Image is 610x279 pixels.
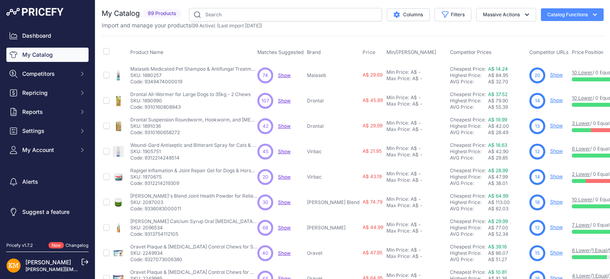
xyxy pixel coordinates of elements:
span: 14 [535,97,540,104]
p: Oravet Plaque & [MEDICAL_DATA] Control Chews for Medium Dogs 11-23kg - 28-pack [130,269,257,275]
div: Min Price: [386,272,409,279]
div: - [419,152,423,158]
div: Max Price: [386,152,411,158]
a: Changelog [66,242,89,248]
div: A$ 52.34 [488,231,526,237]
div: AVG Price: [450,256,488,263]
span: (Last import [DATE]) [217,23,262,29]
span: Show [278,250,291,256]
a: 99 Active [193,23,214,29]
span: 42 [263,123,268,130]
div: Min Price: [386,145,409,152]
div: A$ 55.39 [488,104,526,110]
div: A$ [411,69,417,75]
p: Drontal Suspension Roundworm, Hookworm, and [MEDICAL_DATA] Worming Syrup for Puppies - 30ml [130,117,257,123]
span: 20 [535,72,541,79]
div: A$ [411,171,417,177]
p: Code: 9313754112105 [130,231,257,237]
div: Highest Price: [450,72,488,79]
div: Max Price: [386,202,411,209]
span: 40 [262,250,268,257]
div: - [417,145,421,152]
a: A$ 10.81 [488,269,507,275]
div: - [419,177,423,183]
a: 6 Lower [572,146,590,152]
span: A$ 29.69 [363,72,382,78]
a: A$ 14.24 [488,66,508,72]
a: Cheapest Price: [450,66,486,72]
span: A$ 45.89 [363,97,383,103]
a: Cheapest Price: [450,142,486,148]
div: Min Price: [386,221,409,228]
span: A$ 42.00 [488,123,509,129]
nav: Sidebar [6,29,89,233]
div: - [419,75,423,82]
span: Settings [22,127,74,135]
span: Show [278,72,291,78]
a: Show [278,225,291,231]
p: Drontal [307,98,359,104]
span: My Account [22,146,74,154]
p: Code: 9349474000019 [130,79,257,85]
div: A$ [411,120,417,126]
span: 68 [263,224,268,231]
div: - [417,171,421,177]
div: AVG Price: [450,180,488,187]
div: Min Price: [386,69,409,75]
p: Oravet [307,250,359,256]
a: Cheapest Price: [450,193,486,199]
a: 3 Lower [572,120,590,126]
a: Show [278,98,291,104]
a: A$ 37.52 [488,91,508,97]
p: SKU: 2249934 [130,250,257,256]
a: Cheapest Price: [450,269,486,275]
a: Show [278,123,291,129]
a: A$ 39.16 [488,244,507,250]
a: Show [550,148,563,154]
span: A$ 86.07 [488,250,508,256]
a: 10 Lower [572,69,593,75]
div: Highest Price: [450,98,488,104]
span: Brand [307,49,321,55]
div: A$ [411,247,417,253]
a: [PERSON_NAME] [25,259,71,266]
a: Show [278,148,291,154]
a: 1 Equal [592,273,608,279]
a: Show [550,97,563,103]
div: Pricefy v1.7.2 [6,242,33,249]
p: SKU: 1880257 [130,72,257,79]
span: 12 [535,148,540,155]
p: Code: 9310160658272 [130,129,257,136]
span: 15 [535,250,540,257]
span: 30 [263,199,268,206]
div: A$ [412,152,419,158]
a: 10 Lower [572,95,593,101]
span: A$ 79.90 [488,98,508,104]
p: Virbac [307,148,359,155]
div: - [417,94,421,101]
div: - [417,221,421,228]
div: Max Price: [386,253,411,260]
div: AVG Price: [450,79,488,85]
div: A$ [412,228,419,234]
p: SKU: 1905751 [130,148,257,155]
div: Highest Price: [450,250,488,256]
a: Show [550,199,563,205]
p: SKU: 1890990 [130,98,251,104]
p: Oravet Plaque & [MEDICAL_DATA] Control Chews for Small Dogs 4.5-11kg - 28-pack [130,244,257,250]
a: Alerts [6,175,89,189]
div: A$ [412,177,419,183]
span: Matches Suggested [257,49,304,55]
div: A$ [412,253,419,260]
button: Massive Actions [476,8,536,21]
div: A$ [412,126,419,133]
span: A$ 47.99 [488,174,508,180]
span: A$ 43.19 [363,173,382,179]
a: Show [550,173,563,179]
a: A$ 64.99 [488,193,508,199]
a: Dashboard [6,29,89,43]
div: - [419,253,423,260]
a: Show [550,250,563,256]
span: Competitor Prices [450,49,492,55]
div: A$ 38.01 [488,180,526,187]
